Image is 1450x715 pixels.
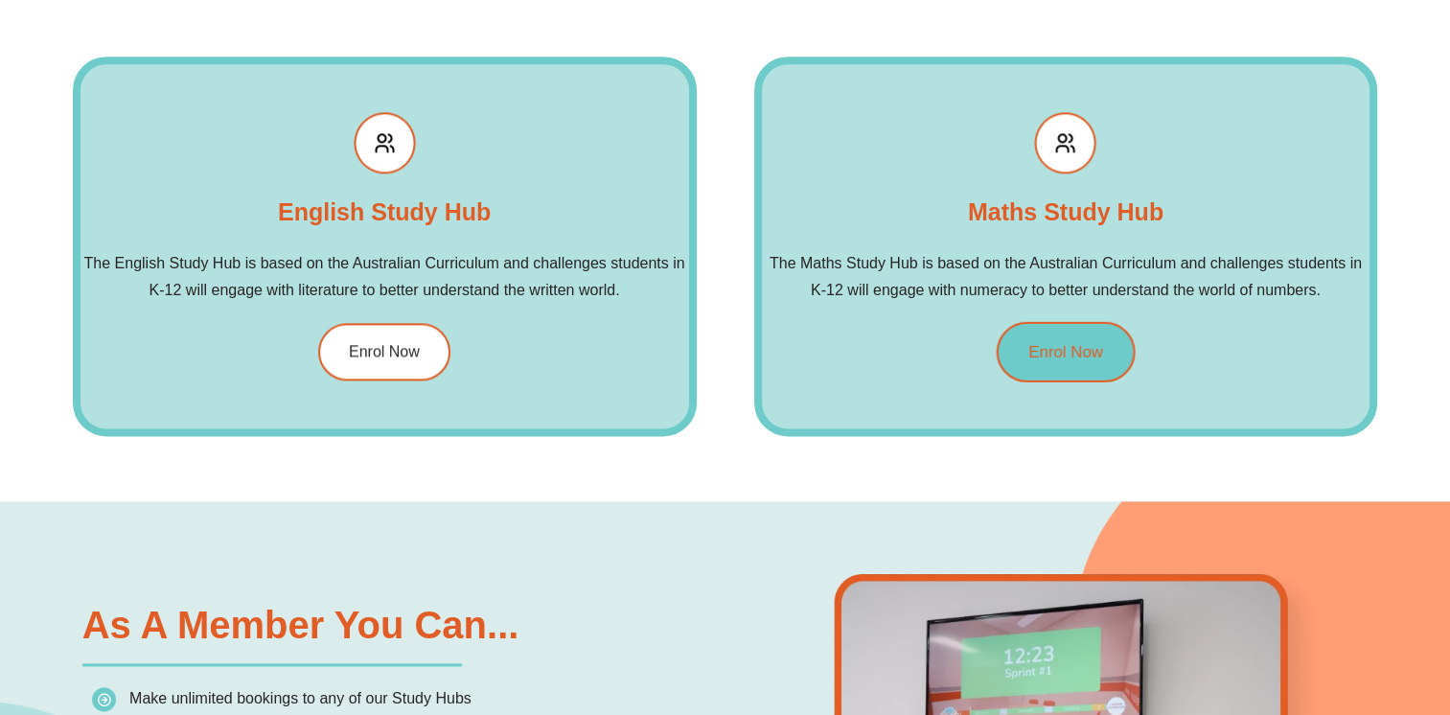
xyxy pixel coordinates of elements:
[318,323,450,381] a: Enrol Now
[1354,623,1450,715] iframe: Chat Widget
[349,344,420,359] span: Enrol Now
[278,193,491,231] h2: English Study Hub
[762,250,1370,304] h2: The Maths Study Hub is based on the Australian Curriculum and challenges students in K-12 will en...
[1028,343,1103,359] span: Enrol Now
[82,606,716,644] h2: As a Member You Can...
[968,193,1163,231] h2: Maths Study Hub
[81,250,689,304] h2: The English Study Hub is based on the Australian Curriculum and challenges students in K-12 will ...
[129,690,472,706] span: Make unlimited bookings to any of our Study Hubs
[92,687,116,711] img: icon-list.png
[997,321,1136,381] a: Enrol Now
